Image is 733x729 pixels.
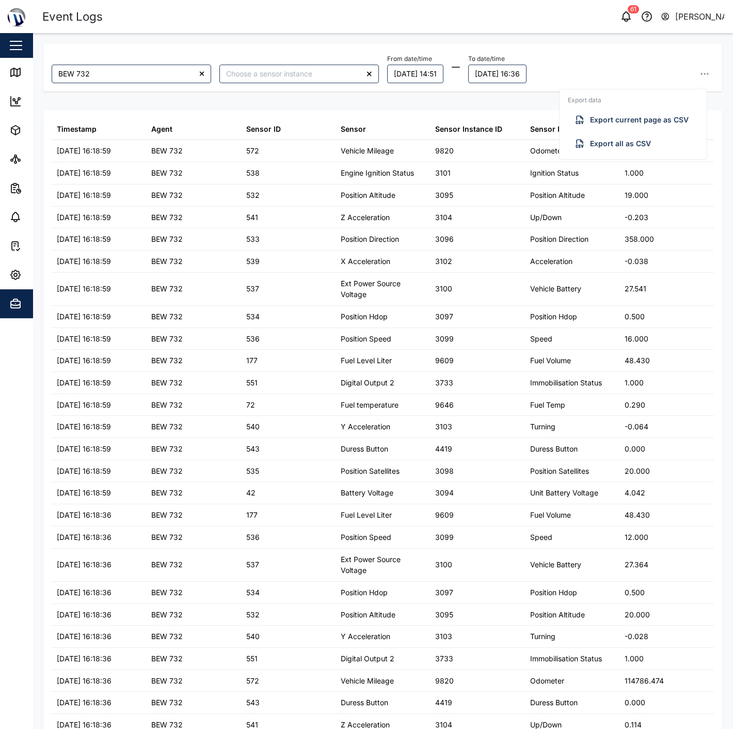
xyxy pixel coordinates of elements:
[57,123,97,135] div: Timestamp
[530,466,589,477] div: Position Satellites
[341,256,390,267] div: X Acceleration
[151,487,183,499] div: BEW 732
[341,466,400,477] div: Position Satellites
[57,145,111,157] div: [DATE] 16:18:59
[151,421,183,432] div: BEW 732
[530,443,578,455] div: Duress Button
[530,145,564,157] div: Odometer
[57,377,111,389] div: [DATE] 16:18:59
[625,559,648,570] div: 27.364
[625,212,648,223] div: -0.203
[246,399,255,411] div: 72
[530,509,571,521] div: Fuel Volume
[625,509,650,521] div: 48.430
[435,399,454,411] div: 9646
[625,675,664,687] div: 114786.474
[468,55,505,63] label: To date/time
[435,443,452,455] div: 4419
[590,111,689,129] span: Export current page as CSV
[246,631,260,642] div: 540
[530,355,571,366] div: Fuel Volume
[341,333,391,345] div: Position Speed
[435,487,454,499] div: 3094
[341,377,394,389] div: Digital Output 2
[435,311,453,322] div: 3097
[27,182,62,194] div: Reports
[530,399,565,411] div: Fuel Temp
[625,697,645,708] div: 0.000
[151,311,183,322] div: BEW 732
[435,212,452,223] div: 3104
[151,234,183,245] div: BEW 732
[568,96,698,105] div: Export data
[387,65,443,83] button: 06/08/2025 14:51
[57,509,111,521] div: [DATE] 16:18:36
[246,487,256,499] div: 42
[341,355,392,366] div: Fuel Level Liter
[530,587,577,598] div: Position Hdop
[435,587,453,598] div: 3097
[151,123,172,135] div: Agent
[625,532,648,543] div: 12.000
[530,675,564,687] div: Odometer
[57,487,111,499] div: [DATE] 16:18:59
[387,55,432,63] label: From date/time
[246,145,259,157] div: 572
[27,125,59,136] div: Assets
[57,559,111,570] div: [DATE] 16:18:36
[341,487,393,499] div: Battery Voltage
[57,167,111,179] div: [DATE] 16:18:59
[341,145,394,157] div: Vehicle Mileage
[27,153,52,165] div: Sites
[42,8,103,26] div: Event Logs
[530,283,581,294] div: Vehicle Battery
[151,466,183,477] div: BEW 732
[341,675,394,687] div: Vehicle Mileage
[151,443,183,455] div: BEW 732
[27,269,63,281] div: Settings
[151,697,183,708] div: BEW 732
[57,587,111,598] div: [DATE] 16:18:36
[151,399,183,411] div: BEW 732
[57,609,111,621] div: [DATE] 16:18:36
[151,355,183,366] div: BEW 732
[530,256,572,267] div: Acceleration
[341,697,388,708] div: Duress Button
[341,123,366,135] div: Sensor
[246,355,258,366] div: 177
[625,377,644,389] div: 1.000
[435,509,454,521] div: 9609
[530,653,602,664] div: Immobilisation Status
[435,559,452,570] div: 3100
[246,123,281,135] div: Sensor ID
[151,609,183,621] div: BEW 732
[625,283,646,294] div: 27.541
[628,5,639,13] div: 61
[435,609,453,621] div: 3095
[625,234,654,245] div: 358.000
[568,111,698,129] button: Export current page as CSV
[530,123,588,135] div: Sensor Instance
[246,675,259,687] div: 572
[57,234,111,245] div: [DATE] 16:18:59
[625,653,644,664] div: 1.000
[246,587,260,598] div: 534
[625,333,648,345] div: 16.000
[530,421,555,432] div: Turning
[341,554,425,576] div: Ext Power Source Voltage
[246,190,260,201] div: 532
[530,311,577,322] div: Position Hdop
[435,145,454,157] div: 9820
[246,509,258,521] div: 177
[5,5,28,28] img: Main Logo
[246,532,260,543] div: 536
[341,509,392,521] div: Fuel Level Liter
[530,377,602,389] div: Immobilisation Status
[435,631,452,642] div: 3103
[625,311,645,322] div: 0.500
[625,167,644,179] div: 1.000
[625,190,648,201] div: 19.000
[151,145,183,157] div: BEW 732
[675,10,725,23] div: [PERSON_NAME]
[151,377,183,389] div: BEW 732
